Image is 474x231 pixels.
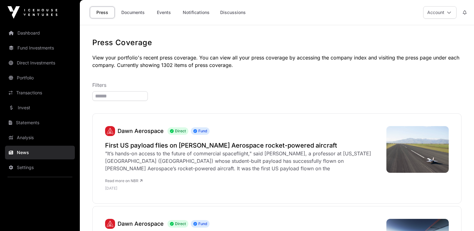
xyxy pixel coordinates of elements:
p: Filters [92,81,462,89]
a: Dawn Aerospace [118,128,164,134]
a: Dawn Aerospace [105,219,115,229]
a: Press [90,7,115,18]
span: Fund [191,127,210,135]
div: "It’s hands-on access to the future of commercial spaceflight," said [PERSON_NAME], a professor a... [105,150,380,172]
a: Direct Investments [5,56,75,70]
img: Dawn-Icon.svg [105,219,115,229]
iframe: Chat Widget [443,201,474,231]
img: Dawn-Icon.svg [105,126,115,136]
a: Fund Investments [5,41,75,55]
span: Direct [167,127,188,135]
a: Documents [117,7,149,18]
p: View your portfolio's recent press coverage. You can view all your press coverage by accessing th... [92,54,462,69]
a: Notifications [179,7,214,18]
a: Settings [5,161,75,174]
p: [DATE] [105,186,380,191]
a: Analysis [5,131,75,144]
img: Dawn-Aerospace-Aurora-with-Cal-Poly-Payload-Landed-on-Tawhaki-Runway_5388.jpeg [386,126,449,173]
a: Dawn Aerospace [118,220,164,227]
a: Invest [5,101,75,115]
a: Discussions [216,7,250,18]
span: Fund [191,220,210,228]
img: Icehouse Ventures Logo [7,6,57,19]
button: Account [423,6,457,19]
a: Transactions [5,86,75,100]
a: Dashboard [5,26,75,40]
a: Portfolio [5,71,75,85]
a: First US payload flies on [PERSON_NAME] Aerospace rocket-powered aircraft [105,141,380,150]
a: Events [151,7,176,18]
span: Direct [167,220,188,228]
a: News [5,146,75,159]
a: Read more on NBR [105,178,143,183]
a: Dawn Aerospace [105,126,115,136]
a: Statements [5,116,75,130]
h1: Press Coverage [92,38,462,48]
